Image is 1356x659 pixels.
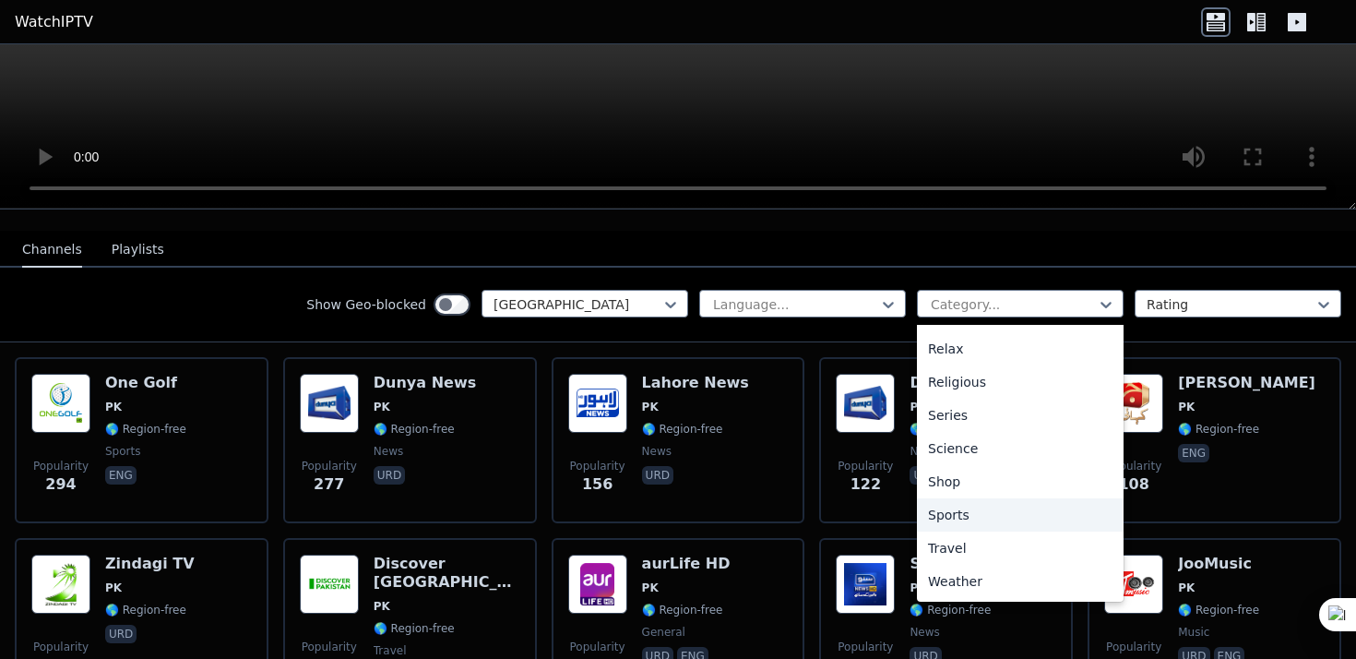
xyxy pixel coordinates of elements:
[838,640,893,654] span: Popularity
[105,466,137,485] p: eng
[642,444,672,459] span: news
[105,581,122,595] span: PK
[850,473,881,496] span: 122
[1104,555,1163,614] img: JooMusic
[374,643,407,658] span: travel
[642,625,685,640] span: general
[910,581,926,595] span: PK
[917,332,1124,365] div: Relax
[910,444,939,459] span: news
[1178,400,1195,414] span: PK
[105,603,186,617] span: 🌎 Region-free
[374,444,403,459] span: news
[910,374,1012,392] h6: Dunya News
[917,498,1124,532] div: Sports
[374,599,390,614] span: PK
[917,532,1124,565] div: Travel
[917,365,1124,399] div: Religious
[302,459,357,473] span: Popularity
[917,565,1124,598] div: Weather
[1178,555,1259,573] h6: JooMusic
[1178,374,1315,392] h6: [PERSON_NAME]
[917,432,1124,465] div: Science
[642,581,659,595] span: PK
[1178,625,1209,640] span: music
[1106,459,1161,473] span: Popularity
[910,400,926,414] span: PK
[1106,640,1161,654] span: Popularity
[112,233,164,268] button: Playlists
[642,422,723,437] span: 🌎 Region-free
[105,374,186,392] h6: One Golf
[568,555,627,614] img: aurLife HD
[105,400,122,414] span: PK
[642,400,659,414] span: PK
[836,555,895,614] img: Suno News HD
[31,555,90,614] img: Zindagi TV
[374,555,520,592] h6: Discover [GEOGRAPHIC_DATA]
[570,459,625,473] span: Popularity
[374,422,455,437] span: 🌎 Region-free
[1178,603,1259,617] span: 🌎 Region-free
[300,555,359,614] img: Discover Pakistan
[838,459,893,473] span: Popularity
[917,465,1124,498] div: Shop
[374,374,476,392] h6: Dunya News
[33,640,89,654] span: Popularity
[300,374,359,433] img: Dunya News
[374,400,390,414] span: PK
[568,374,627,433] img: Lahore News
[570,640,625,654] span: Popularity
[45,473,76,496] span: 294
[374,466,405,485] p: urd
[642,466,673,485] p: urd
[302,640,357,654] span: Popularity
[314,473,344,496] span: 277
[33,459,89,473] span: Popularity
[910,422,991,437] span: 🌎 Region-free
[910,603,991,617] span: 🌎 Region-free
[374,621,455,636] span: 🌎 Region-free
[910,555,1031,573] h6: Suno News HD
[642,555,731,573] h6: aurLife HD
[1178,422,1259,437] span: 🌎 Region-free
[1178,444,1209,462] p: eng
[1118,473,1148,496] span: 108
[105,422,186,437] span: 🌎 Region-free
[642,603,723,617] span: 🌎 Region-free
[22,233,82,268] button: Channels
[105,555,195,573] h6: Zindagi TV
[105,625,137,643] p: urd
[582,473,613,496] span: 156
[642,374,749,392] h6: Lahore News
[1178,581,1195,595] span: PK
[910,625,939,640] span: news
[15,11,93,33] a: WatchIPTV
[910,466,941,485] p: urd
[306,295,426,314] label: Show Geo-blocked
[31,374,90,433] img: One Golf
[105,444,140,459] span: sports
[917,399,1124,432] div: Series
[836,374,895,433] img: Dunya News
[1104,374,1163,433] img: Geo Kahani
